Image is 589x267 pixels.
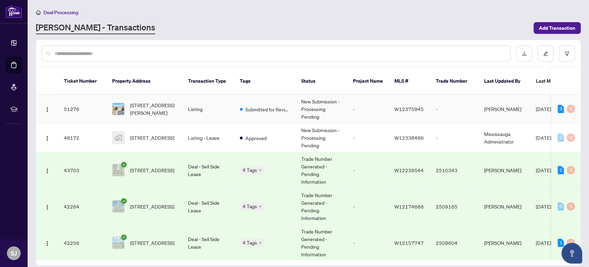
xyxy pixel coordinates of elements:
th: Project Name [347,68,389,95]
span: Last Modified Date [536,77,578,85]
td: Deal - Sell Side Lease [183,188,234,225]
th: Transaction Type [183,68,234,95]
span: 4 Tags [243,166,257,174]
th: Property Address [107,68,183,95]
td: Trade Number Generated - Pending Information [296,225,347,261]
span: SJ [11,248,17,258]
th: Tags [234,68,296,95]
button: filter [559,46,575,62]
td: - [347,225,389,261]
button: Add Transaction [533,22,581,34]
div: 0 [567,166,575,174]
td: Listing - Lease [183,123,234,152]
th: Ticket Number [58,68,107,95]
td: - [430,123,479,152]
th: Trade Number [430,68,479,95]
span: filter [565,51,569,56]
div: 0 [567,202,575,211]
span: [DATE] [536,240,551,246]
button: Open asap [561,243,582,264]
a: [PERSON_NAME] - Transactions [36,22,155,34]
td: 43703 [58,152,107,188]
span: down [258,241,262,245]
span: down [258,168,262,172]
span: check-circle [121,234,127,240]
span: down [258,205,262,208]
td: Deal - Sell Side Lease [183,152,234,188]
td: New Submission - Processing Pending [296,123,347,152]
th: Status [296,68,347,95]
td: Trade Number Generated - Pending Information [296,152,347,188]
span: [STREET_ADDRESS][PERSON_NAME] [130,101,177,117]
span: W12157747 [394,240,424,246]
button: Logo [42,132,53,143]
span: [DATE] [536,167,551,173]
button: Logo [42,237,53,248]
div: 0 [558,133,564,142]
span: [DATE] [536,135,551,141]
img: thumbnail-img [112,132,124,144]
img: Logo [45,136,50,141]
span: W12338486 [394,135,424,141]
td: Trade Number Generated - Pending Information [296,188,347,225]
td: 2509604 [430,225,479,261]
div: 1 [558,239,564,247]
th: MLS # [389,68,430,95]
img: Logo [45,204,50,210]
span: Add Transaction [539,22,575,34]
button: edit [538,46,553,62]
img: Logo [45,107,50,112]
img: Logo [45,241,50,246]
td: [PERSON_NAME] [479,225,530,261]
span: [STREET_ADDRESS] [130,166,174,174]
span: download [522,51,527,56]
span: Submitted for Review [245,105,290,113]
button: download [516,46,532,62]
span: Deal Processing [43,9,78,16]
td: 2510343 [430,152,479,188]
td: [PERSON_NAME] [479,95,530,123]
td: 51276 [58,95,107,123]
span: check-circle [121,162,127,167]
td: - [347,123,389,152]
img: logo [6,5,22,18]
td: 42256 [58,225,107,261]
td: - [347,152,389,188]
span: W12375945 [394,106,424,112]
span: 4 Tags [243,202,257,210]
div: 1 [558,166,564,174]
td: - [430,95,479,123]
div: 0 [567,105,575,113]
th: Last Updated By [479,68,530,95]
span: [STREET_ADDRESS] [130,203,174,210]
td: [PERSON_NAME] [479,152,530,188]
div: 0 [567,239,575,247]
td: New Submission - Processing Pending [296,95,347,123]
div: 0 [558,202,564,211]
img: thumbnail-img [112,103,124,115]
img: thumbnail-img [112,237,124,249]
span: W12239544 [394,167,424,173]
button: Logo [42,201,53,212]
button: Logo [42,165,53,176]
button: Logo [42,103,53,114]
td: 42264 [58,188,107,225]
td: 2509165 [430,188,479,225]
div: 3 [558,105,564,113]
span: [STREET_ADDRESS] [130,134,174,141]
td: Listing [183,95,234,123]
td: 48172 [58,123,107,152]
td: Mississauga Administrator [479,123,530,152]
span: edit [543,51,548,56]
img: thumbnail-img [112,164,124,176]
div: 0 [567,133,575,142]
td: Deal - Sell Side Lease [183,225,234,261]
span: 4 Tags [243,239,257,247]
span: check-circle [121,198,127,204]
img: thumbnail-img [112,201,124,212]
span: [DATE] [536,106,551,112]
span: W12174688 [394,203,424,210]
span: [DATE] [536,203,551,210]
span: [STREET_ADDRESS] [130,239,174,247]
span: home [36,10,41,15]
